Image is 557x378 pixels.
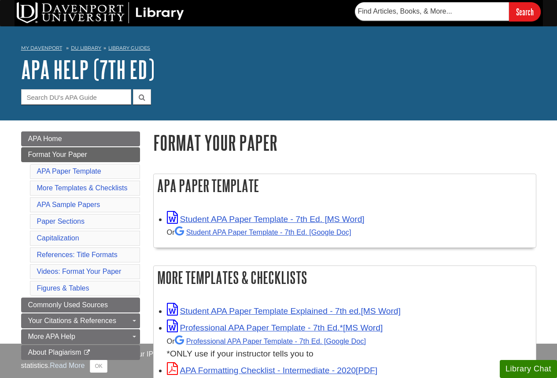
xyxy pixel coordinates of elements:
input: Find Articles, Books, & More... [355,2,509,21]
a: About Plagiarism [21,345,140,360]
form: Searches DU Library's articles, books, and more [355,2,541,21]
a: Library Guides [108,45,150,51]
span: About Plagiarism [28,349,81,356]
small: Or [167,337,366,345]
a: Commonly Used Sources [21,298,140,313]
a: Link opens in new window [167,306,401,316]
a: My Davenport [21,44,62,52]
div: *ONLY use if your instructor tells you to [167,334,531,360]
h2: APA Paper Template [154,174,536,197]
i: This link opens in a new window [83,350,91,356]
a: DU Library [71,45,101,51]
input: Search [509,2,541,21]
a: Format Your Paper [21,147,140,162]
a: Professional APA Paper Template - 7th Ed. [175,337,366,345]
nav: breadcrumb [21,42,536,56]
a: Paper Sections [37,218,85,225]
a: Student APA Paper Template - 7th Ed. [Google Doc] [175,228,351,236]
a: Figures & Tables [37,284,89,292]
a: Videos: Format Your Paper [37,268,122,275]
h2: More Templates & Checklists [154,266,536,289]
div: Guide Page Menu [21,131,140,360]
a: Your Citations & References [21,313,140,328]
a: APA Help (7th Ed) [21,56,155,83]
span: Your Citations & References [28,317,116,324]
a: References: Title Formats [37,251,118,258]
a: More Templates & Checklists [37,184,128,192]
a: Link opens in new window [167,214,365,224]
input: Search DU's APA Guide [21,89,131,105]
a: APA Paper Template [37,167,101,175]
a: More APA Help [21,329,140,344]
span: Format Your Paper [28,151,87,158]
a: Capitalization [37,234,79,242]
span: APA Home [28,135,62,142]
span: More APA Help [28,333,75,340]
img: DU Library [17,2,184,23]
small: Or [167,228,351,236]
button: Library Chat [500,360,557,378]
span: Commonly Used Sources [28,301,108,309]
a: Link opens in new window [167,366,378,375]
a: APA Sample Papers [37,201,100,208]
a: APA Home [21,131,140,146]
a: Link opens in new window [167,323,383,332]
h1: Format Your Paper [153,131,536,154]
